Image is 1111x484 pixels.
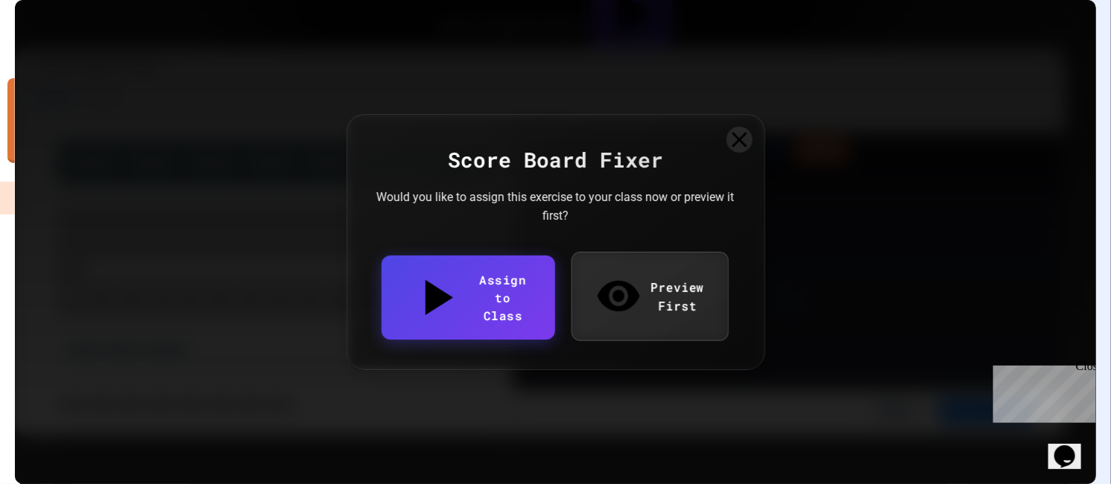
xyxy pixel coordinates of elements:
[987,360,1096,423] iframe: chat widget
[377,188,735,226] div: Would you like to assign this exercise to your class now or preview it first?
[572,252,729,340] a: Preview First
[382,255,556,340] a: Assign to Class
[1048,424,1096,469] iframe: chat widget
[377,144,735,176] div: Score Board Fixer
[6,6,103,95] div: Chat with us now!Close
